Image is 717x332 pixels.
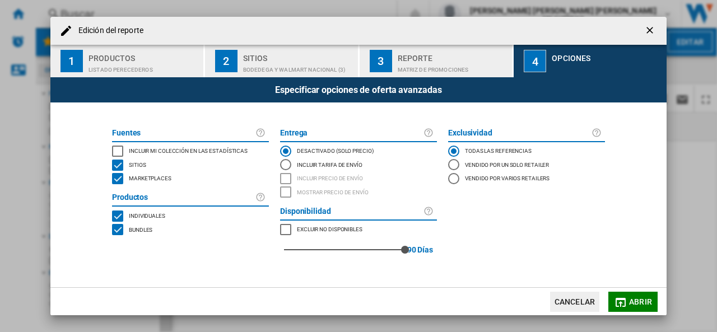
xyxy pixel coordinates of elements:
md-radio-button: Vendido por un solo retailer [448,158,605,171]
div: Matriz de PROMOCIONES [398,61,508,73]
button: 2 Sitios Bodedega y Walmart Nacional (3) [205,45,359,77]
div: Especificar opciones de oferta avanzadas [50,77,667,102]
div: Opciones [552,49,662,61]
div: Listado Perecederos [89,61,199,73]
md-radio-button: Vendido por varios retailers [448,172,605,185]
label: Productos [112,191,255,204]
button: 3 Reporte Matriz de PROMOCIONES [360,45,514,77]
md-slider: red [284,236,405,263]
span: Bundles [129,225,152,233]
md-radio-button: DESACTIVADO (solo precio) [280,144,437,158]
div: 4 [524,50,546,72]
label: Entrega [280,127,423,140]
md-checkbox: INCLUDE MY SITE [112,144,269,158]
button: 4 Opciones [514,45,667,77]
div: 2 [215,50,238,72]
div: 1 [60,50,83,72]
label: 90 Días [407,236,433,263]
span: Excluir no disponibles [297,225,362,232]
md-checkbox: SINGLE [112,209,269,223]
md-checkbox: SHOW DELIVERY PRICE [280,185,437,199]
span: Incluir precio de envío [297,174,363,181]
ng-md-icon: getI18NText('BUTTONS.CLOSE_DIALOG') [644,25,658,38]
span: Sitios [129,160,146,168]
h4: Edición del reporte [73,25,143,36]
div: Productos [89,49,199,61]
label: Fuentes [112,127,255,140]
span: Marketplaces [129,174,171,181]
div: Sitios [243,49,353,61]
md-checkbox: MARKETPLACES [112,172,269,186]
span: Incluir mi colección en las estadísticas [129,146,248,154]
span: Mostrar precio de envío [297,188,369,195]
label: Exclusividad [448,127,592,140]
label: Disponibilidad [280,205,423,218]
div: Bodedega y Walmart Nacional (3) [243,61,353,73]
md-radio-button: Incluir tarifa de envío [280,158,437,171]
md-checkbox: SITES [112,158,269,172]
button: Cancelar [550,292,599,312]
span: Individuales [129,211,165,219]
div: Reporte [398,49,508,61]
button: Abrir [608,292,658,312]
md-checkbox: MARKETPLACES [280,223,437,237]
md-checkbox: BUNDLES [112,223,269,237]
div: 3 [370,50,392,72]
button: 1 Productos Listado Perecederos [50,45,204,77]
button: getI18NText('BUTTONS.CLOSE_DIALOG') [640,20,662,42]
md-checkbox: INCLUDE DELIVERY PRICE [280,172,437,186]
md-radio-button: Todas las referencias [448,144,605,158]
span: Abrir [629,297,652,306]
